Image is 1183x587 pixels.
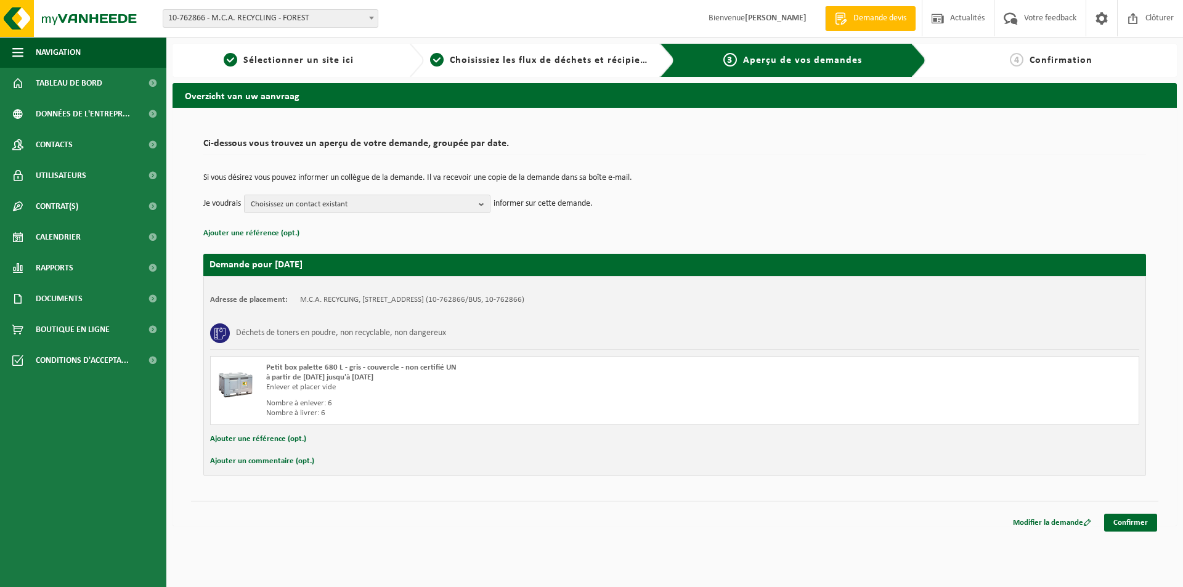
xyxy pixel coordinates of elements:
[203,195,241,213] p: Je voudrais
[163,10,378,27] span: 10-762866 - M.C.A. RECYCLING - FOREST
[745,14,807,23] strong: [PERSON_NAME]
[36,191,78,222] span: Contrat(s)
[266,383,724,392] div: Enlever et placer vide
[494,195,593,213] p: informer sur cette demande.
[36,314,110,345] span: Boutique en ligne
[203,139,1146,155] h2: Ci-dessous vous trouvez un aperçu de votre demande, groupée par date.
[210,453,314,469] button: Ajouter un commentaire (opt.)
[1030,55,1092,65] span: Confirmation
[203,174,1146,182] p: Si vous désirez vous pouvez informer un collègue de la demande. Il va recevoir une copie de la de...
[450,55,655,65] span: Choisissiez les flux de déchets et récipients
[430,53,444,67] span: 2
[36,345,129,376] span: Conditions d'accepta...
[163,9,378,28] span: 10-762866 - M.C.A. RECYCLING - FOREST
[430,53,651,68] a: 2Choisissiez les flux de déchets et récipients
[217,363,254,400] img: PB-LB-0680-HPE-GY-11.png
[209,260,303,270] strong: Demande pour [DATE]
[266,363,457,371] span: Petit box palette 680 L - gris - couvercle - non certifié UN
[1104,514,1157,532] a: Confirmer
[266,399,724,408] div: Nombre à enlever: 6
[179,53,399,68] a: 1Sélectionner un site ici
[36,99,130,129] span: Données de l'entrepr...
[36,129,73,160] span: Contacts
[300,295,524,305] td: M.C.A. RECYCLING, [STREET_ADDRESS] (10-762866/BUS, 10-762866)
[210,431,306,447] button: Ajouter une référence (opt.)
[266,408,724,418] div: Nombre à livrer: 6
[224,53,237,67] span: 1
[36,160,86,191] span: Utilisateurs
[251,195,474,214] span: Choisissez un contact existant
[825,6,916,31] a: Demande devis
[36,37,81,68] span: Navigation
[36,283,83,314] span: Documents
[243,55,354,65] span: Sélectionner un site ici
[203,225,299,241] button: Ajouter une référence (opt.)
[266,373,373,381] strong: à partir de [DATE] jusqu'à [DATE]
[236,323,446,343] h3: Déchets de toners en poudre, non recyclable, non dangereux
[1004,514,1100,532] a: Modifier la demande
[1010,53,1023,67] span: 4
[850,12,909,25] span: Demande devis
[244,195,490,213] button: Choisissez un contact existant
[173,83,1177,107] h2: Overzicht van uw aanvraag
[36,253,73,283] span: Rapports
[36,68,102,99] span: Tableau de bord
[743,55,862,65] span: Aperçu de vos demandes
[36,222,81,253] span: Calendrier
[210,296,288,304] strong: Adresse de placement:
[723,53,737,67] span: 3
